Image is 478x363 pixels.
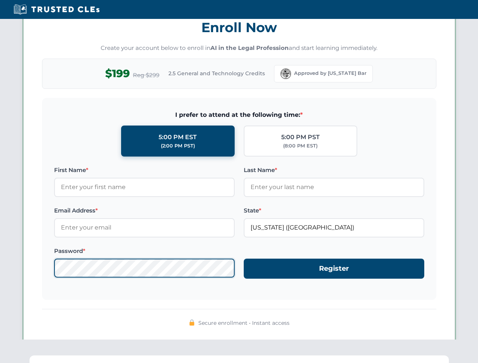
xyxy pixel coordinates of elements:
[105,65,130,82] span: $199
[244,206,424,215] label: State
[42,44,436,53] p: Create your account below to enroll in and start learning immediately.
[189,320,195,326] img: 🔒
[159,132,197,142] div: 5:00 PM EST
[281,132,320,142] div: 5:00 PM PST
[198,319,290,327] span: Secure enrollment • Instant access
[280,68,291,79] img: Florida Bar
[54,218,235,237] input: Enter your email
[133,71,159,80] span: Reg $299
[244,259,424,279] button: Register
[244,218,424,237] input: Florida (FL)
[54,166,235,175] label: First Name
[294,70,366,77] span: Approved by [US_STATE] Bar
[54,206,235,215] label: Email Address
[244,178,424,197] input: Enter your last name
[54,110,424,120] span: I prefer to attend at the following time:
[42,16,436,39] h3: Enroll Now
[161,142,195,150] div: (2:00 PM PST)
[11,4,102,15] img: Trusted CLEs
[283,142,318,150] div: (8:00 PM EST)
[210,44,289,51] strong: AI in the Legal Profession
[168,69,265,78] span: 2.5 General and Technology Credits
[54,178,235,197] input: Enter your first name
[244,166,424,175] label: Last Name
[54,247,235,256] label: Password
